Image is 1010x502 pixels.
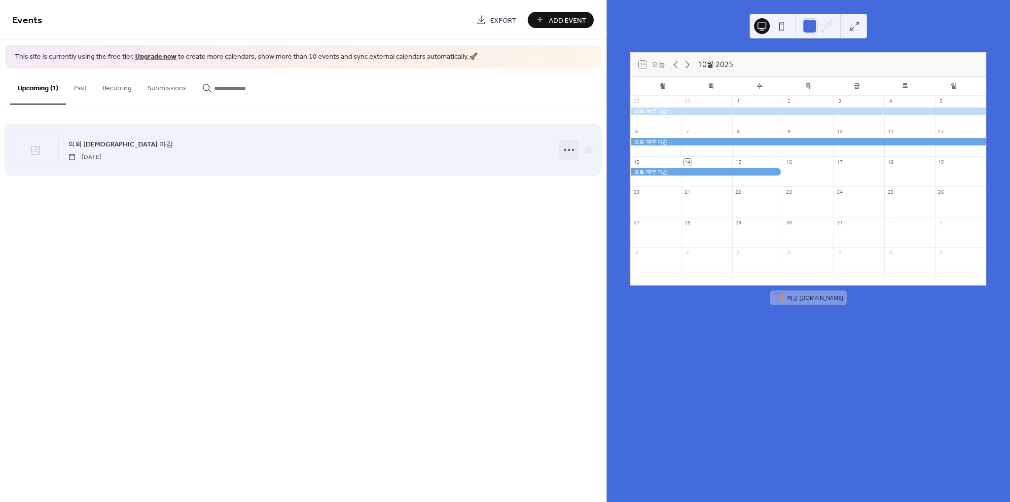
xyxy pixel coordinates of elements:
div: 1 [887,219,894,226]
a: Upgrade now [135,50,177,64]
div: 월 [639,77,687,96]
div: 2 [938,219,944,226]
div: 3 [836,98,843,105]
div: 8 [887,250,894,257]
span: [DATE] [68,152,101,161]
div: 의뢰 예약 마감 [631,168,783,176]
a: 의뢰 [DEMOGRAPHIC_DATA] 마감 [68,139,173,150]
div: 10 [836,128,843,135]
div: 6 [633,128,640,135]
div: 31 [836,219,843,226]
span: Events [12,11,42,30]
div: 28 [684,219,691,226]
button: Recurring [95,69,140,104]
div: 19 [938,159,944,166]
div: 16 [786,159,793,166]
div: 5 [938,98,944,105]
div: 7 [684,128,691,135]
div: 30 [684,98,691,105]
div: 9 [786,128,793,135]
div: 30 [786,219,793,226]
div: 의뢰 예약 마감 [631,108,986,115]
div: 일 [930,77,978,96]
div: 7 [836,250,843,257]
div: 26 [938,189,944,196]
span: This site is currently using the free tier. to create more calendars, show more than 10 events an... [15,52,477,62]
div: 4 [684,250,691,257]
div: 13 [633,159,640,166]
button: Add Event [528,12,594,28]
button: Past [66,69,95,104]
div: 20 [633,189,640,196]
div: 21 [684,189,691,196]
div: 6 [786,250,793,257]
div: 8 [735,128,742,135]
span: Add Event [549,15,586,26]
span: 의뢰 [DEMOGRAPHIC_DATA] 마감 [68,139,173,149]
div: 29 [735,219,742,226]
div: 23 [786,189,793,196]
button: Upcoming (1) [10,69,66,105]
div: 29 [633,98,640,105]
div: 10월 2025 [698,59,733,70]
div: 17 [836,159,843,166]
div: 의뢰 예약 마감 [631,138,986,145]
div: 2 [786,98,793,105]
div: 목 [784,77,832,96]
div: 3 [633,250,640,257]
div: 25 [887,189,894,196]
span: Export [490,15,516,26]
div: 수 [735,77,784,96]
div: 토 [881,77,929,96]
div: 4 [887,98,894,105]
a: Export [469,12,524,28]
div: 27 [633,219,640,226]
div: 24 [836,189,843,196]
div: 5 [735,250,742,257]
div: 제공 [787,293,843,301]
div: 14 [684,159,691,166]
div: 12 [938,128,944,135]
button: Submissions [140,69,194,104]
div: 18 [887,159,894,166]
div: 9 [938,250,944,257]
div: 화 [687,77,735,96]
a: [DOMAIN_NAME] [799,293,843,301]
div: 22 [735,189,742,196]
div: 15 [735,159,742,166]
div: 11 [887,128,894,135]
div: 금 [832,77,881,96]
div: 1 [735,98,742,105]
